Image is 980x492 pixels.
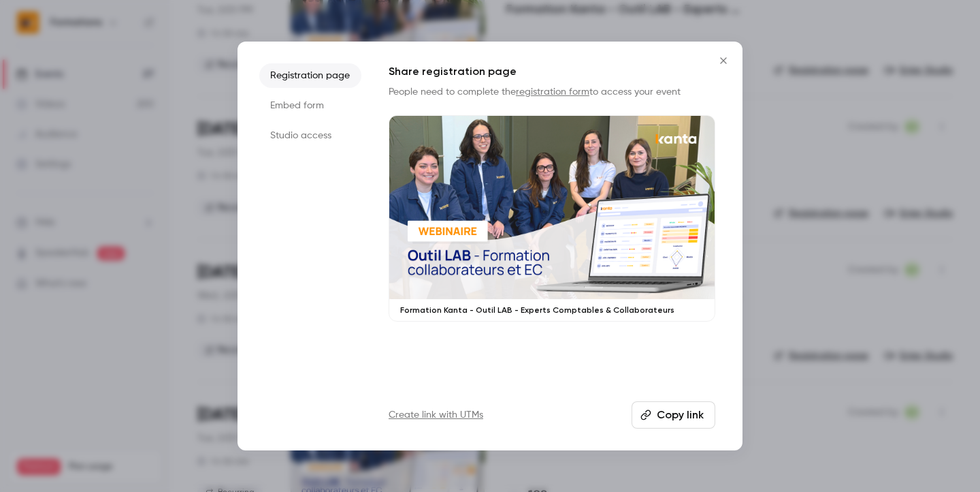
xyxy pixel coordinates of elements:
p: Formation Kanta - Outil LAB - Experts Comptables & Collaborateurs [400,305,704,316]
p: People need to complete the to access your event [389,85,715,99]
h1: Share registration page [389,63,715,80]
button: Close [710,47,737,74]
li: Embed form [259,93,361,118]
li: Studio access [259,123,361,148]
button: Copy link [632,401,715,429]
li: Registration page [259,63,361,88]
a: registration form [516,87,589,97]
a: Formation Kanta - Outil LAB - Experts Comptables & Collaborateurs [389,115,715,322]
a: Create link with UTMs [389,408,483,422]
